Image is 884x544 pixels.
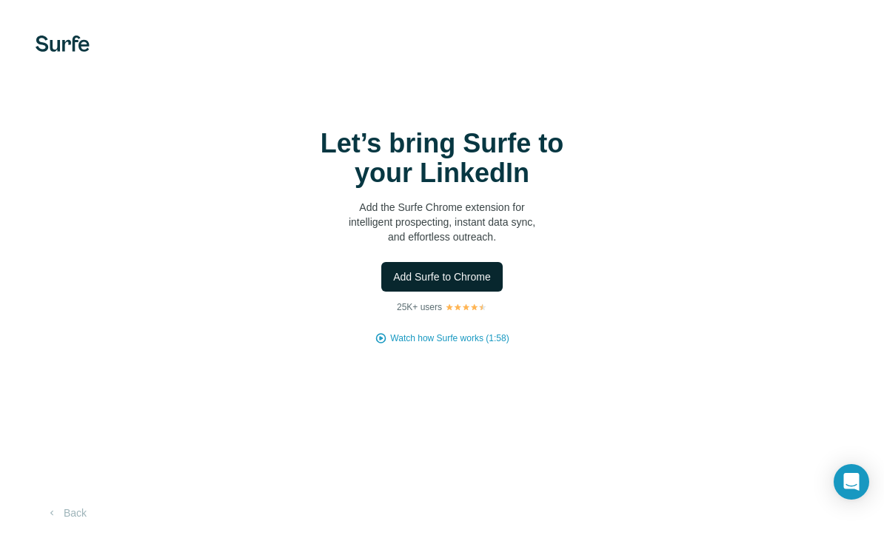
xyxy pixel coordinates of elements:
button: Back [36,500,97,526]
p: Add the Surfe Chrome extension for intelligent prospecting, instant data sync, and effortless out... [294,200,590,244]
span: Add Surfe to Chrome [393,269,491,284]
img: Surfe's logo [36,36,90,52]
button: Watch how Surfe works (1:58) [390,332,509,345]
button: Add Surfe to Chrome [381,262,503,292]
img: Rating Stars [445,303,487,312]
h1: Let’s bring Surfe to your LinkedIn [294,129,590,188]
p: 25K+ users [397,300,442,314]
div: Open Intercom Messenger [834,464,869,500]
